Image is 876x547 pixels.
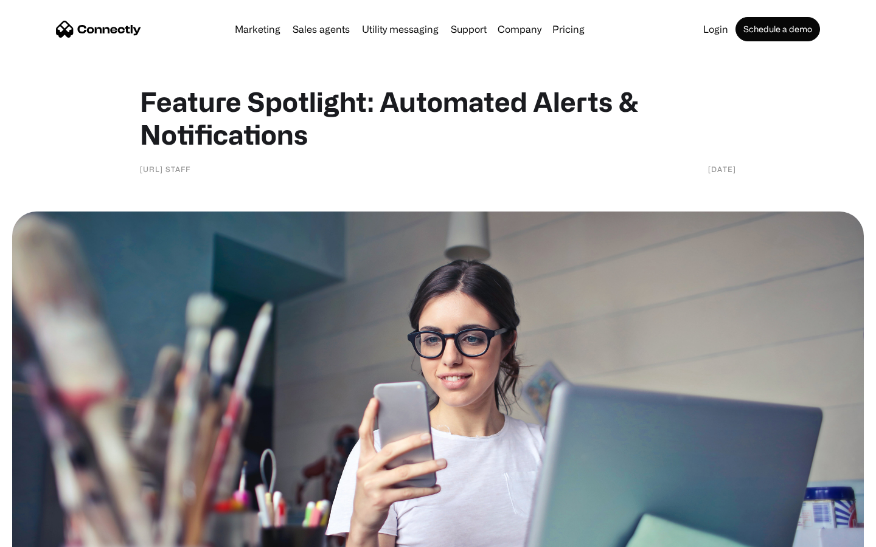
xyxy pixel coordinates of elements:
a: Utility messaging [357,24,443,34]
div: Company [498,21,541,38]
a: Sales agents [288,24,355,34]
a: Login [698,24,733,34]
a: home [56,20,141,38]
a: Schedule a demo [735,17,820,41]
div: [DATE] [708,163,736,175]
h1: Feature Spotlight: Automated Alerts & Notifications [140,85,736,151]
ul: Language list [24,526,73,543]
aside: Language selected: English [12,526,73,543]
a: Marketing [230,24,285,34]
a: Pricing [547,24,589,34]
div: Company [494,21,545,38]
div: [URL] staff [140,163,190,175]
a: Support [446,24,492,34]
